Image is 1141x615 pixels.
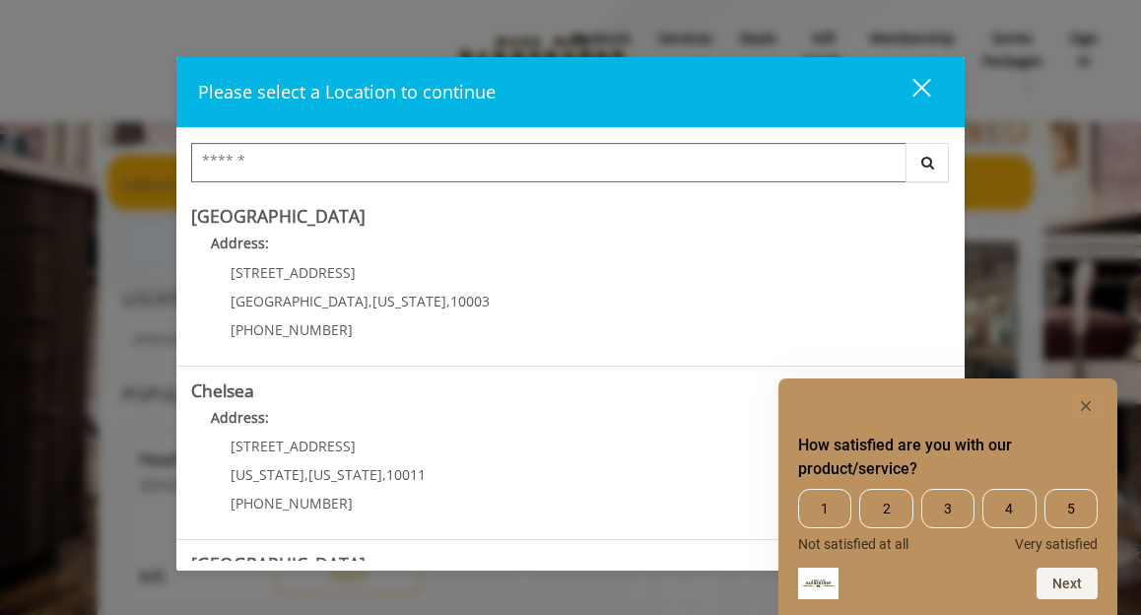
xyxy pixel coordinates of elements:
[231,263,356,282] span: [STREET_ADDRESS]
[1015,536,1098,552] span: Very satisfied
[798,489,851,528] span: 1
[1037,568,1098,599] button: Next question
[876,72,943,112] button: close dialog
[231,465,304,484] span: [US_STATE]
[382,465,386,484] span: ,
[304,465,308,484] span: ,
[446,292,450,310] span: ,
[231,320,353,339] span: [PHONE_NUMBER]
[386,465,426,484] span: 10011
[1074,394,1098,418] button: Hide survey
[798,394,1098,599] div: How satisfied are you with our product/service? Select an option from 1 to 5, with 1 being Not sa...
[372,292,446,310] span: [US_STATE]
[191,204,366,228] b: [GEOGRAPHIC_DATA]
[191,552,366,576] b: [GEOGRAPHIC_DATA]
[231,437,356,455] span: [STREET_ADDRESS]
[798,434,1098,481] h2: How satisfied are you with our product/service? Select an option from 1 to 5, with 1 being Not sa...
[982,489,1036,528] span: 4
[191,143,950,192] div: Center Select
[308,465,382,484] span: [US_STATE]
[211,234,269,252] b: Address:
[369,292,372,310] span: ,
[450,292,490,310] span: 10003
[798,536,908,552] span: Not satisfied at all
[231,494,353,512] span: [PHONE_NUMBER]
[191,143,906,182] input: Search Center
[211,408,269,427] b: Address:
[231,292,369,310] span: [GEOGRAPHIC_DATA]
[859,489,912,528] span: 2
[798,489,1098,552] div: How satisfied are you with our product/service? Select an option from 1 to 5, with 1 being Not sa...
[1044,489,1098,528] span: 5
[191,378,254,402] b: Chelsea
[198,80,496,103] span: Please select a Location to continue
[890,77,929,106] div: close dialog
[916,156,939,170] i: Search button
[921,489,974,528] span: 3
